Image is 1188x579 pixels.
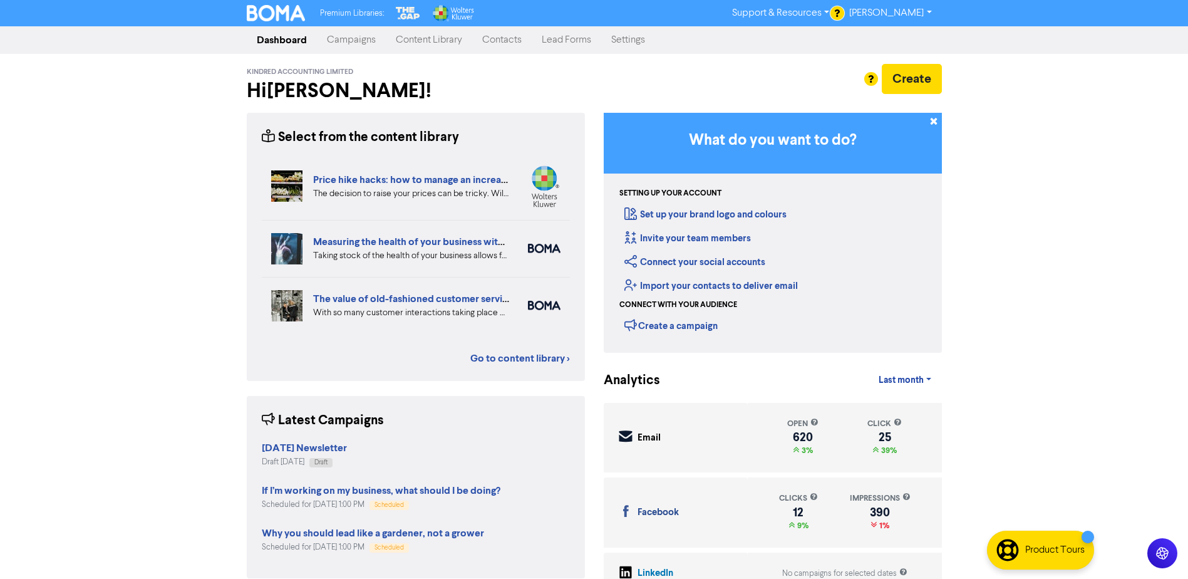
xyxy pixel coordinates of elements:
a: Last month [869,368,941,393]
button: Create [882,64,942,94]
strong: [DATE] Newsletter [262,442,347,454]
a: Contacts [472,28,532,53]
div: Connect with your audience [619,300,737,311]
span: Draft [314,459,328,466]
div: Scheduled for [DATE] 1:00 PM [262,499,500,511]
div: Latest Campaigns [262,411,384,430]
a: The value of old-fashioned customer service: getting data insights [313,293,607,305]
span: 1% [877,521,889,531]
div: Email [638,431,661,446]
img: boma [528,301,560,310]
a: Settings [601,28,655,53]
span: Premium Libraries: [320,9,384,18]
a: [PERSON_NAME] [839,3,941,23]
div: open [787,418,819,430]
div: Facebook [638,506,679,520]
span: Kindred Accounting Limited [247,68,353,76]
div: 25 [867,432,902,442]
span: Last month [879,375,924,386]
a: [DATE] Newsletter [262,444,347,454]
div: 12 [779,508,818,518]
img: wolters_kluwer [528,165,560,207]
div: Analytics [604,371,644,390]
img: boma_accounting [528,244,560,253]
div: click [867,418,902,430]
a: Price hike hacks: how to manage an increase without losing customers [313,174,626,186]
span: Scheduled [374,502,404,508]
span: 9% [795,521,808,531]
a: Import your contacts to deliver email [624,280,798,292]
img: The Gap [394,5,421,21]
strong: Why you should lead like a gardener, not a grower [262,527,484,540]
div: 620 [787,432,819,442]
a: Connect your social accounts [624,256,765,268]
div: 390 [850,508,911,518]
div: Create a campaign [624,316,718,335]
a: Set up your brand logo and colours [624,209,787,221]
a: Dashboard [247,28,317,53]
div: Setting up your account [619,188,721,199]
span: Scheduled [374,545,404,551]
div: Select from the content library [262,128,459,147]
a: Invite your team members [624,232,751,244]
a: Go to content library > [470,351,570,366]
span: 39% [879,446,897,456]
div: clicks [779,493,818,504]
div: Draft [DATE] [262,456,347,468]
h2: Hi [PERSON_NAME] ! [247,79,585,103]
a: Why you should lead like a gardener, not a grower [262,529,484,539]
a: Content Library [386,28,472,53]
a: Support & Resources [722,3,839,23]
a: Lead Forms [532,28,601,53]
div: The decision to raise your prices can be tricky. Will you lose customers or be able to reinforce ... [313,187,509,201]
img: BOMA Logo [247,5,306,21]
a: Campaigns [317,28,386,53]
iframe: Chat Widget [1125,519,1188,579]
div: impressions [850,493,911,504]
img: Wolters Kluwer [431,5,474,21]
div: Scheduled for [DATE] 1:00 PM [262,541,484,553]
div: Getting Started in BOMA [604,113,942,353]
div: Taking stock of the health of your business allows for more effective planning, early warning abo... [313,249,509,263]
h3: What do you want to do? [622,132,923,150]
strong: If I’m working on my business, what should I be doing? [262,484,500,497]
div: With so many customer interactions taking place online, your online customer service has to be fi... [313,306,509,320]
a: Measuring the health of your business with ratio measures [313,236,571,248]
span: 3% [799,446,813,456]
a: If I’m working on my business, what should I be doing? [262,486,500,496]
